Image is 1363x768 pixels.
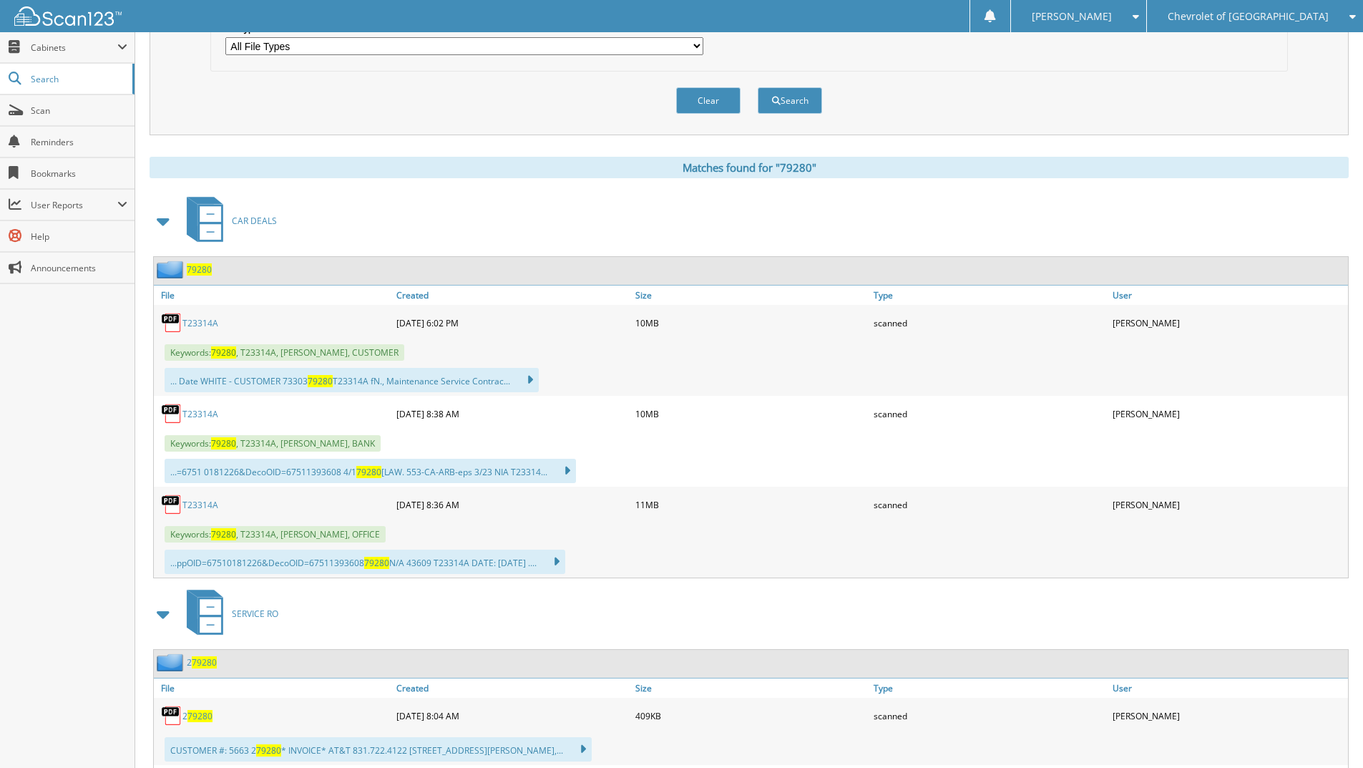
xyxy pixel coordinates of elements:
[632,701,871,730] div: 409KB
[154,679,393,698] a: File
[178,585,278,642] a: SERVICE RO
[870,399,1109,428] div: scanned
[165,435,381,452] span: Keywords: , T23314A, [PERSON_NAME], BANK
[1291,699,1363,768] iframe: Chat Widget
[1109,490,1348,519] div: [PERSON_NAME]
[870,308,1109,337] div: scanned
[1168,12,1329,21] span: Chevrolet of [GEOGRAPHIC_DATA]
[31,136,127,148] span: Reminders
[632,490,871,519] div: 11MB
[393,308,632,337] div: [DATE] 6:02 PM
[165,459,576,483] div: ...=6751 0181226&DecoOID=67511393608 4/1 [LAW. 553-CA-ARB-eps 3/23 NIA T23314...
[154,286,393,305] a: File
[211,528,236,540] span: 79280
[187,656,217,669] a: 279280
[182,408,218,420] a: T23314A
[150,157,1349,178] div: Matches found for "79280"
[232,608,278,620] span: SERVICE RO
[192,656,217,669] span: 79280
[393,679,632,698] a: Created
[1109,701,1348,730] div: [PERSON_NAME]
[1109,679,1348,698] a: User
[393,399,632,428] div: [DATE] 8:38 AM
[211,437,236,449] span: 79280
[31,167,127,180] span: Bookmarks
[870,490,1109,519] div: scanned
[632,679,871,698] a: Size
[211,346,236,359] span: 79280
[393,490,632,519] div: [DATE] 8:36 AM
[161,312,182,334] img: PDF.png
[182,317,218,329] a: T23314A
[165,737,592,762] div: CUSTOMER #: 5663 2 * INVOICE* AT&T 831.722.4122 [STREET_ADDRESS][PERSON_NAME],...
[14,6,122,26] img: scan123-logo-white.svg
[31,199,117,211] span: User Reports
[161,705,182,726] img: PDF.png
[157,261,187,278] img: folder2.png
[187,710,212,722] span: 79280
[31,230,127,243] span: Help
[256,744,281,757] span: 79280
[182,499,218,511] a: T23314A
[165,550,565,574] div: ...ppOID=67510181226&DecoOID=67511393608 N/A 43609 T23314A DATE: [DATE] ....
[165,368,539,392] div: ... Date WHITE - CUSTOMER 73303 T23314A fN., Maintenance Service Contrac...
[393,701,632,730] div: [DATE] 8:04 AM
[356,466,381,478] span: 79280
[393,286,632,305] a: Created
[1032,12,1112,21] span: [PERSON_NAME]
[232,215,277,227] span: CAR DEALS
[178,193,277,249] a: CAR DEALS
[632,308,871,337] div: 10MB
[165,526,386,543] span: Keywords: , T23314A, [PERSON_NAME], OFFICE
[187,263,212,276] a: 79280
[182,710,212,722] a: 279280
[31,262,127,274] span: Announcements
[632,399,871,428] div: 10MB
[1109,308,1348,337] div: [PERSON_NAME]
[632,286,871,305] a: Size
[161,494,182,515] img: PDF.png
[1109,286,1348,305] a: User
[31,73,125,85] span: Search
[758,87,822,114] button: Search
[676,87,741,114] button: Clear
[364,557,389,569] span: 79280
[308,375,333,387] span: 79280
[31,104,127,117] span: Scan
[870,286,1109,305] a: Type
[165,344,404,361] span: Keywords: , T23314A, [PERSON_NAME], CUSTOMER
[161,403,182,424] img: PDF.png
[157,653,187,671] img: folder2.png
[870,679,1109,698] a: Type
[31,42,117,54] span: Cabinets
[1109,399,1348,428] div: [PERSON_NAME]
[870,701,1109,730] div: scanned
